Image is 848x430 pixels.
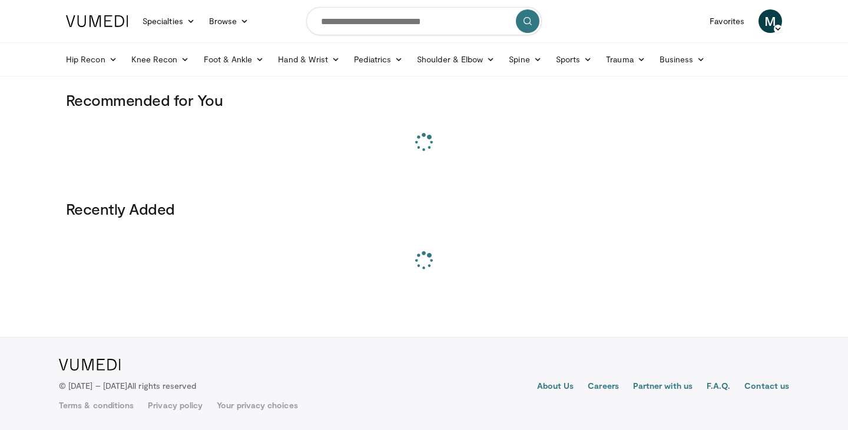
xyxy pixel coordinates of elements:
a: Partner with us [633,380,693,394]
a: F.A.Q. [707,380,730,394]
a: M [758,9,782,33]
a: Trauma [599,48,652,71]
input: Search topics, interventions [306,7,542,35]
a: Terms & conditions [59,399,134,411]
a: Privacy policy [148,399,203,411]
a: Pediatrics [347,48,410,71]
h3: Recommended for You [66,91,782,109]
a: Hip Recon [59,48,124,71]
a: Contact us [744,380,789,394]
a: Hand & Wrist [271,48,347,71]
img: VuMedi Logo [59,359,121,371]
a: Careers [588,380,619,394]
h3: Recently Added [66,199,782,218]
a: Sports [549,48,599,71]
a: Spine [502,48,548,71]
span: All rights reserved [127,381,196,391]
a: Foot & Ankle [197,48,271,71]
a: Browse [202,9,256,33]
a: Business [652,48,713,71]
p: © [DATE] – [DATE] [59,380,197,392]
a: Specialties [135,9,202,33]
a: Your privacy choices [217,399,297,411]
img: VuMedi Logo [66,15,128,27]
a: Favorites [703,9,751,33]
a: Knee Recon [124,48,197,71]
a: About Us [537,380,574,394]
a: Shoulder & Elbow [410,48,502,71]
